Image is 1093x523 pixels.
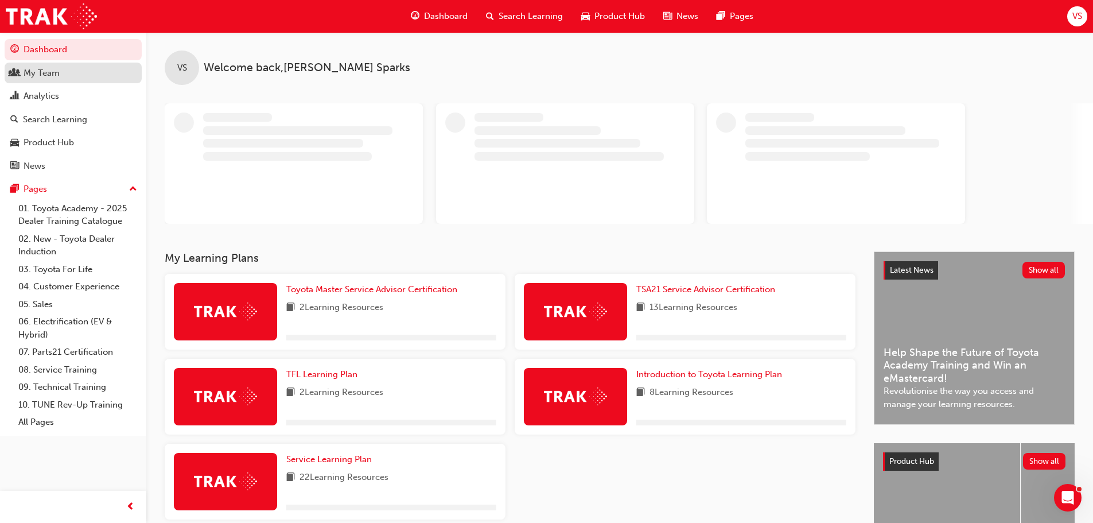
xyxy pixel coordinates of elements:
[299,301,383,315] span: 2 Learning Resources
[14,378,142,396] a: 09. Technical Training
[572,5,654,28] a: car-iconProduct Hub
[884,346,1065,385] span: Help Shape the Future of Toyota Academy Training and Win an eMastercard!
[286,301,295,315] span: book-icon
[636,386,645,400] span: book-icon
[14,396,142,414] a: 10. TUNE Rev-Up Training
[649,386,733,400] span: 8 Learning Resources
[649,301,737,315] span: 13 Learning Resources
[5,109,142,130] a: Search Learning
[286,471,295,485] span: book-icon
[486,9,494,24] span: search-icon
[10,138,19,148] span: car-icon
[5,39,142,60] a: Dashboard
[707,5,763,28] a: pages-iconPages
[5,86,142,107] a: Analytics
[594,10,645,23] span: Product Hub
[14,413,142,431] a: All Pages
[1023,453,1066,470] button: Show all
[14,361,142,379] a: 08. Service Training
[129,182,137,197] span: up-icon
[24,183,47,196] div: Pages
[126,500,135,514] span: prev-icon
[402,5,477,28] a: guage-iconDashboard
[544,303,607,320] img: Trak
[286,386,295,400] span: book-icon
[477,5,572,28] a: search-iconSearch Learning
[717,9,725,24] span: pages-icon
[14,296,142,313] a: 05. Sales
[1054,484,1082,512] iframe: Intercom live chat
[5,63,142,84] a: My Team
[10,91,19,102] span: chart-icon
[14,261,142,278] a: 03. Toyota For Life
[884,261,1065,280] a: Latest NewsShow all
[165,251,855,265] h3: My Learning Plans
[5,179,142,200] button: Pages
[10,115,18,125] span: search-icon
[14,200,142,230] a: 01. Toyota Academy - 2025 Dealer Training Catalogue
[663,9,672,24] span: news-icon
[1067,6,1087,26] button: VS
[424,10,468,23] span: Dashboard
[10,184,19,195] span: pages-icon
[299,471,388,485] span: 22 Learning Resources
[676,10,698,23] span: News
[1072,10,1082,23] span: VS
[24,67,60,80] div: My Team
[286,369,357,379] span: TFL Learning Plan
[636,283,780,296] a: TSA21 Service Advisor Certification
[14,313,142,343] a: 06. Electrification (EV & Hybrid)
[14,230,142,261] a: 02. New - Toyota Dealer Induction
[286,283,462,296] a: Toyota Master Service Advisor Certification
[874,251,1075,425] a: Latest NewsShow allHelp Shape the Future of Toyota Academy Training and Win an eMastercard!Revolu...
[889,456,934,466] span: Product Hub
[5,156,142,177] a: News
[14,278,142,296] a: 04. Customer Experience
[890,265,933,275] span: Latest News
[6,3,97,29] img: Trak
[499,10,563,23] span: Search Learning
[10,68,19,79] span: people-icon
[636,301,645,315] span: book-icon
[194,303,257,320] img: Trak
[1022,262,1065,278] button: Show all
[10,45,19,55] span: guage-icon
[194,472,257,490] img: Trak
[544,388,607,405] img: Trak
[286,454,372,464] span: Service Learning Plan
[884,385,1065,410] span: Revolutionise the way you access and manage your learning resources.
[730,10,753,23] span: Pages
[286,368,362,381] a: TFL Learning Plan
[581,9,590,24] span: car-icon
[10,161,19,172] span: news-icon
[654,5,707,28] a: news-iconNews
[636,369,782,379] span: Introduction to Toyota Learning Plan
[299,386,383,400] span: 2 Learning Resources
[24,136,74,149] div: Product Hub
[636,284,775,295] span: TSA21 Service Advisor Certification
[636,368,787,381] a: Introduction to Toyota Learning Plan
[286,453,376,466] a: Service Learning Plan
[204,61,410,75] span: Welcome back , [PERSON_NAME] Sparks
[883,452,1065,471] a: Product HubShow all
[177,61,187,75] span: VS
[411,9,419,24] span: guage-icon
[5,132,142,153] a: Product Hub
[24,90,59,103] div: Analytics
[194,388,257,405] img: Trak
[23,113,87,126] div: Search Learning
[5,37,142,179] button: DashboardMy TeamAnalyticsSearch LearningProduct HubNews
[286,284,457,295] span: Toyota Master Service Advisor Certification
[14,343,142,361] a: 07. Parts21 Certification
[24,160,45,173] div: News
